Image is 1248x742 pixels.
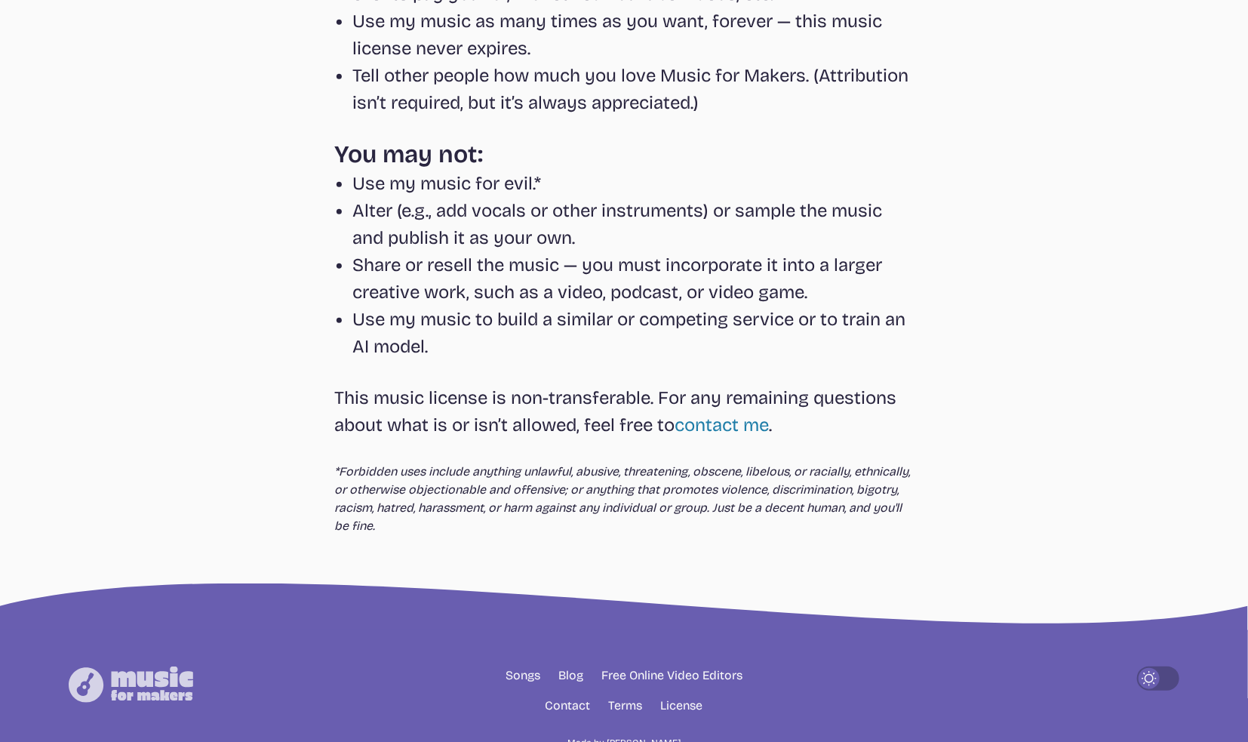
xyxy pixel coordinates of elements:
a: Blog [558,667,583,685]
a: Terms [609,697,643,715]
li: Share or resell the music — you must incorporate it into a larger creative work, such as a video,... [352,251,914,306]
li: Tell other people how much you love Music for Makers. (Attribution isn’t required, but it’s alway... [352,62,914,116]
a: Contact [546,697,591,715]
a: Free Online Video Editors [601,667,742,685]
h3: You may not: [334,140,914,169]
li: Use my music for evil.* [352,170,914,197]
a: contact me [675,414,769,436]
a: License [661,697,703,715]
p: This music license is non-transferable. For any remaining questions about what is or isn’t allowe... [334,384,914,439]
img: Music for Makers logo [69,667,193,703]
p: *Forbidden uses include anything unlawful, abusive, threatening, obscene, libelous, or racially, ... [334,463,914,535]
a: Songs [506,667,540,685]
li: Use my music to build a similar or competing service or to train an AI model. [352,306,914,360]
li: Use my music as many times as you want, forever — this music license never expires. [352,8,914,62]
li: Alter (e.g., add vocals or other instruments) or sample the music and publish it as your own. [352,197,914,251]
